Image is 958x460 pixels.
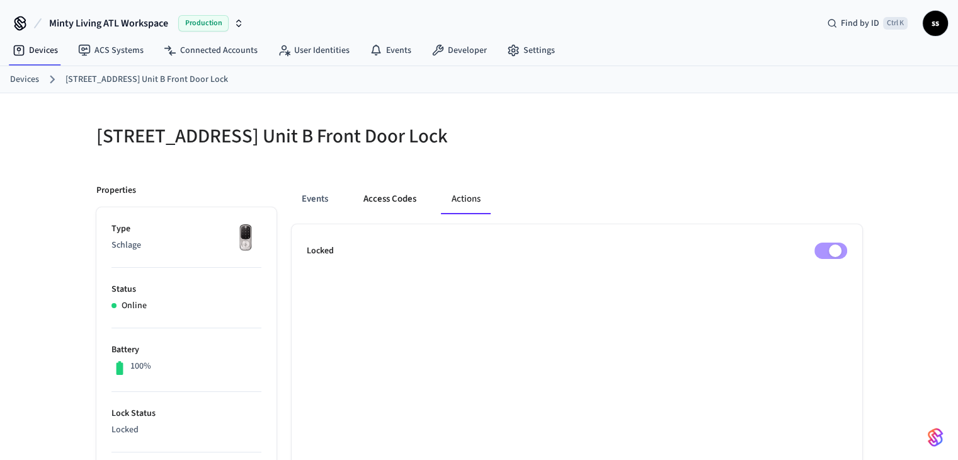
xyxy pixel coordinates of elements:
p: Locked [307,244,334,258]
div: Find by IDCtrl K [817,12,918,35]
a: Events [360,39,421,62]
span: Minty Living ATL Workspace [49,16,168,31]
p: Schlage [111,239,261,252]
p: Battery [111,343,261,357]
a: Settings [497,39,565,62]
p: Properties [96,184,136,197]
span: Find by ID [841,17,879,30]
a: Connected Accounts [154,39,268,62]
p: Status [111,283,261,296]
p: 100% [130,360,151,373]
img: SeamLogoGradient.69752ec5.svg [928,427,943,447]
button: Actions [442,184,491,214]
button: Access Codes [353,184,426,214]
a: Devices [10,73,39,86]
p: Online [122,299,147,313]
button: Events [292,184,338,214]
img: Yale Assure Touchscreen Wifi Smart Lock, Satin Nickel, Front [230,222,261,254]
div: ant example [292,184,862,214]
p: Type [111,222,261,236]
span: Production [178,15,229,32]
p: Lock Status [111,407,261,420]
h5: [STREET_ADDRESS] Unit B Front Door Lock [96,124,472,149]
span: ss [924,12,947,35]
a: Devices [3,39,68,62]
a: ACS Systems [68,39,154,62]
span: Ctrl K [883,17,908,30]
p: Locked [111,423,261,437]
a: [STREET_ADDRESS] Unit B Front Door Lock [66,73,228,86]
a: Developer [421,39,497,62]
button: ss [923,11,948,36]
a: User Identities [268,39,360,62]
